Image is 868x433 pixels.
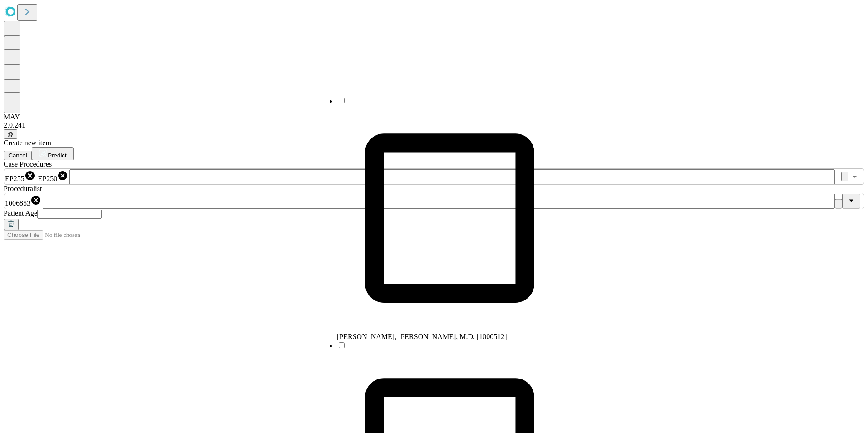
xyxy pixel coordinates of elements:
span: [PERSON_NAME], [PERSON_NAME], M.D. [1000512] [337,333,507,340]
span: Predict [48,152,66,159]
span: Scheduled Procedure [4,160,52,168]
div: EP255 [5,170,35,183]
button: Clear [841,172,848,181]
div: 1006853 [5,195,41,207]
span: @ [7,131,14,138]
span: Patient Age [4,209,37,217]
span: Proceduralist [4,185,42,192]
span: 1006853 [5,199,30,207]
span: EP250 [38,175,58,182]
span: Create new item [4,139,51,147]
div: 2.0.241 [4,121,864,129]
button: Predict [32,147,74,160]
button: Cancel [4,151,32,160]
button: Clear [835,199,842,209]
div: EP250 [38,170,69,183]
button: Close [842,194,860,209]
span: EP255 [5,175,25,182]
div: MAY [4,113,864,121]
button: @ [4,129,17,139]
button: Open [848,170,861,183]
span: Cancel [8,152,27,159]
